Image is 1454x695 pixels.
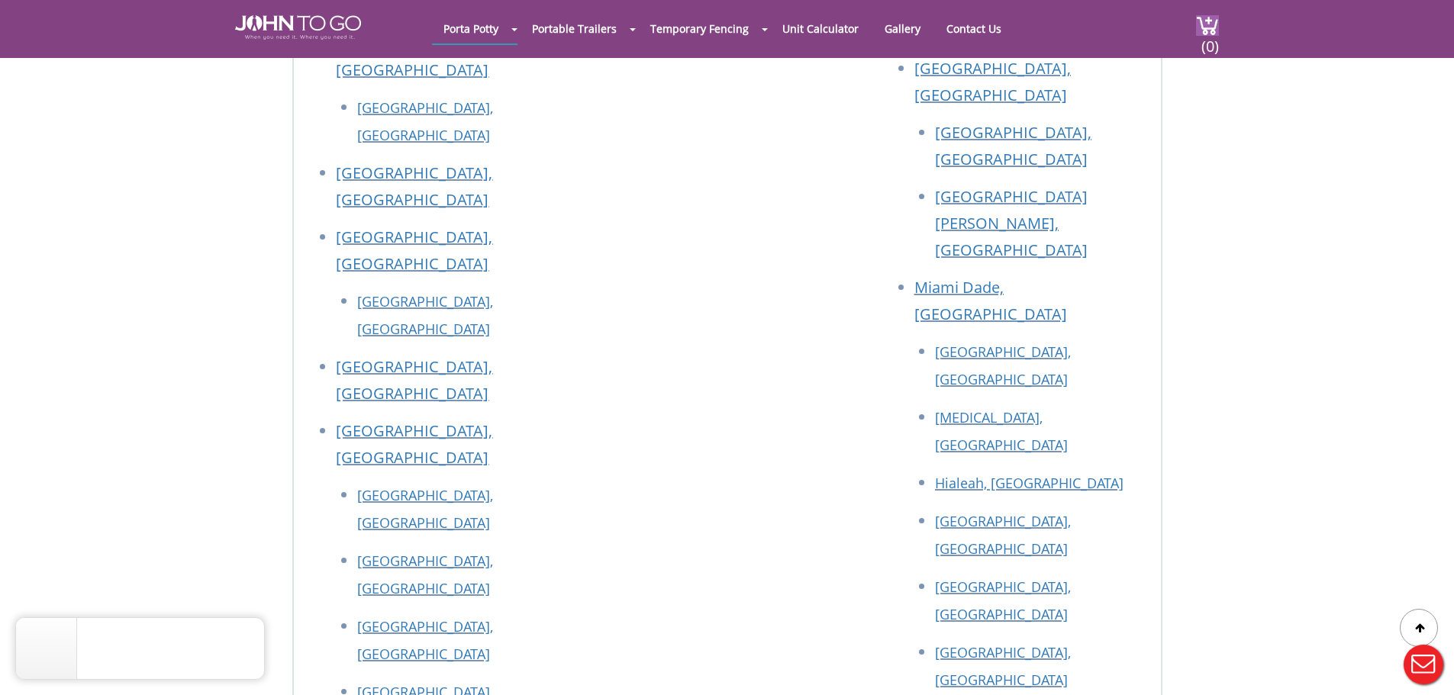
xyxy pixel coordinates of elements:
[914,58,1071,105] a: [GEOGRAPHIC_DATA], [GEOGRAPHIC_DATA]
[639,14,760,43] a: Temporary Fencing
[357,486,493,532] a: [GEOGRAPHIC_DATA], [GEOGRAPHIC_DATA]
[1201,24,1219,56] span: (0)
[935,122,1091,169] a: [GEOGRAPHIC_DATA], [GEOGRAPHIC_DATA]
[935,474,1124,492] a: Hialeah, [GEOGRAPHIC_DATA]
[357,98,493,144] a: [GEOGRAPHIC_DATA], [GEOGRAPHIC_DATA]
[336,162,492,210] a: [GEOGRAPHIC_DATA], [GEOGRAPHIC_DATA]
[771,14,870,43] a: Unit Calculator
[432,14,510,43] a: Porta Potty
[914,277,1067,324] a: Miami Dade, [GEOGRAPHIC_DATA]
[935,343,1071,388] a: [GEOGRAPHIC_DATA], [GEOGRAPHIC_DATA]
[336,356,492,404] a: [GEOGRAPHIC_DATA], [GEOGRAPHIC_DATA]
[357,292,493,338] a: [GEOGRAPHIC_DATA], [GEOGRAPHIC_DATA]
[935,186,1088,260] a: [GEOGRAPHIC_DATA][PERSON_NAME], [GEOGRAPHIC_DATA]
[873,14,932,43] a: Gallery
[357,617,493,663] a: [GEOGRAPHIC_DATA], [GEOGRAPHIC_DATA]
[521,14,628,43] a: Portable Trailers
[935,408,1068,454] a: [MEDICAL_DATA], [GEOGRAPHIC_DATA]
[336,227,492,274] a: [GEOGRAPHIC_DATA], [GEOGRAPHIC_DATA]
[357,552,493,597] a: [GEOGRAPHIC_DATA], [GEOGRAPHIC_DATA]
[935,643,1071,689] a: [GEOGRAPHIC_DATA], [GEOGRAPHIC_DATA]
[1393,634,1454,695] button: Live Chat
[935,578,1071,623] a: [GEOGRAPHIC_DATA], [GEOGRAPHIC_DATA]
[1196,15,1219,36] img: cart a
[336,420,492,468] a: [GEOGRAPHIC_DATA], [GEOGRAPHIC_DATA]
[935,512,1071,558] a: [GEOGRAPHIC_DATA], [GEOGRAPHIC_DATA]
[235,15,361,40] img: JOHN to go
[935,14,1013,43] a: Contact Us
